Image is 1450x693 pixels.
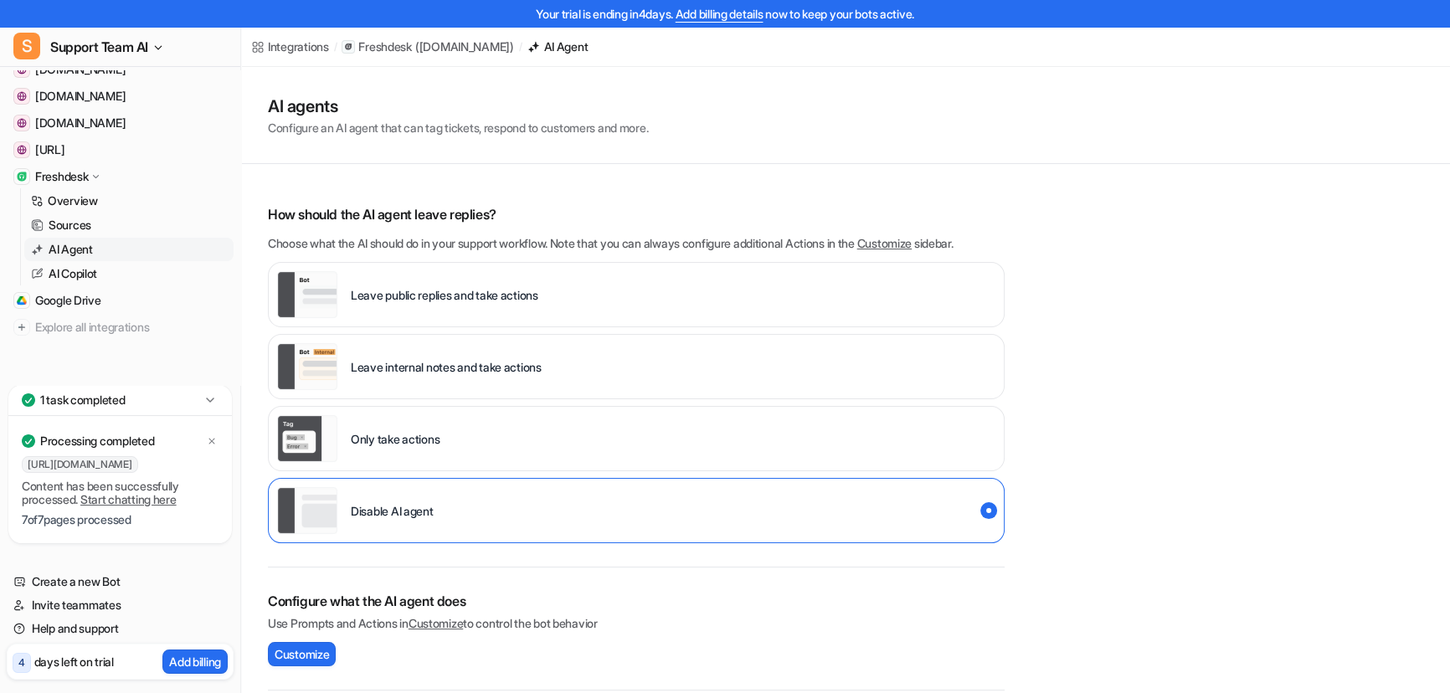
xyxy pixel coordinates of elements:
[251,38,329,55] a: Integrations
[277,271,337,318] img: Leave public replies and take actions
[50,35,148,59] span: Support Team AI
[351,502,434,520] p: Disable AI agent
[22,480,219,506] p: Content has been successfully processed.
[409,616,463,630] a: Customize
[268,204,1005,224] p: How should the AI agent leave replies?
[35,314,227,341] span: Explore all integrations
[7,111,234,135] a: app.slack.com[DOMAIN_NAME]
[40,433,154,449] p: Processing completed
[80,492,177,506] a: Start chatting here
[17,172,27,182] img: Freshdesk
[13,33,40,59] span: S
[277,343,337,390] img: Leave internal notes and take actions
[162,649,228,674] button: Add billing
[35,88,126,105] span: [DOMAIN_NAME]
[268,94,648,119] h1: AI agents
[268,478,1005,543] div: paused::disabled
[40,392,126,408] p: 1 task completed
[415,38,514,55] p: ( [DOMAIN_NAME] )
[7,570,234,593] a: Create a new Bot
[35,115,126,131] span: [DOMAIN_NAME]
[342,38,513,55] a: Freshdesk([DOMAIN_NAME])
[358,38,411,55] p: Freshdesk
[351,430,440,448] p: Only take actions
[13,319,30,336] img: explore all integrations
[857,236,912,250] a: Customize
[268,262,1005,327] div: live::external_reply
[24,262,234,285] a: AI Copilot
[275,645,329,663] span: Customize
[24,213,234,237] a: Sources
[7,593,234,617] a: Invite teammates
[351,286,538,304] p: Leave public replies and take actions
[519,39,522,54] span: /
[268,234,1005,252] p: Choose what the AI should do in your support workflow. Note that you can always configure additio...
[17,145,27,155] img: dashboard.eesel.ai
[17,295,27,305] img: Google Drive
[18,655,25,670] p: 4
[268,334,1005,399] div: live::internal_reply
[22,513,219,526] p: 7 of 7 pages processed
[34,653,114,670] p: days left on trial
[277,487,337,534] img: Disable AI agent
[268,406,1005,471] div: live::disabled
[35,292,101,309] span: Google Drive
[334,39,337,54] span: /
[7,138,234,162] a: dashboard.eesel.ai[URL]
[268,591,1005,611] h2: Configure what the AI agent does
[24,238,234,261] a: AI Agent
[351,358,542,376] p: Leave internal notes and take actions
[35,141,65,158] span: [URL]
[268,119,648,136] p: Configure an AI agent that can tag tickets, respond to customers and more.
[17,118,27,128] img: app.slack.com
[7,617,234,640] a: Help and support
[268,642,336,666] button: Customize
[268,614,1005,632] p: Use Prompts and Actions in to control the bot behavior
[49,217,91,234] p: Sources
[17,91,27,101] img: web.whatsapp.com
[48,192,98,209] p: Overview
[277,415,337,462] img: Only take actions
[49,241,93,258] p: AI Agent
[7,316,234,339] a: Explore all integrations
[676,7,764,21] a: Add billing details
[7,289,234,312] a: Google DriveGoogle Drive
[527,38,589,55] a: AI Agent
[24,189,234,213] a: Overview
[544,38,589,55] div: AI Agent
[268,38,329,55] div: Integrations
[49,265,97,282] p: AI Copilot
[35,168,88,185] p: Freshdesk
[169,653,221,670] p: Add billing
[22,456,138,473] span: [URL][DOMAIN_NAME]
[7,85,234,108] a: web.whatsapp.com[DOMAIN_NAME]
